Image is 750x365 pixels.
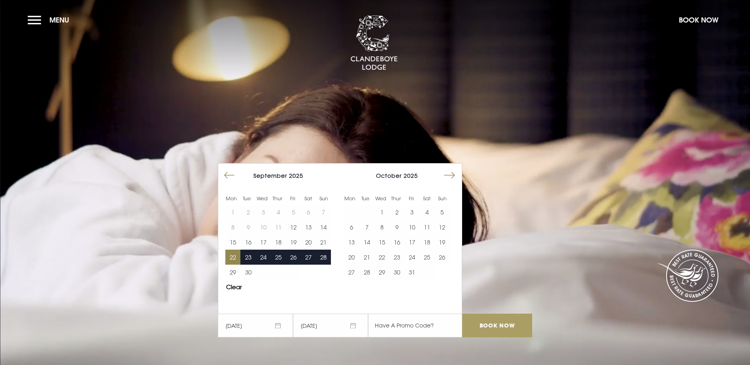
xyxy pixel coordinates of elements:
td: Choose Friday, September 19, 2025 as your end date. [286,235,301,250]
input: Have A Promo Code? [368,314,462,337]
button: 21 [359,250,374,265]
button: 1 [374,205,389,220]
button: 28 [359,265,374,280]
button: 21 [316,235,331,250]
button: 15 [225,235,240,250]
td: Choose Tuesday, October 28, 2025 as your end date. [359,265,374,280]
td: Choose Monday, October 6, 2025 as your end date. [344,220,359,235]
td: Choose Friday, September 26, 2025 as your end date. [286,250,301,265]
button: Clear [226,284,242,290]
button: 14 [316,220,331,235]
button: 31 [404,265,419,280]
button: 2 [389,205,404,220]
button: 17 [256,235,271,250]
button: 27 [344,265,359,280]
button: 12 [286,220,301,235]
td: Choose Monday, October 20, 2025 as your end date. [344,250,359,265]
button: 17 [404,235,419,250]
span: September [253,172,287,179]
button: 5 [435,205,450,220]
button: 15 [374,235,389,250]
button: 18 [271,235,286,250]
button: 30 [240,265,255,280]
span: October [376,172,402,179]
input: Book Now [462,314,532,337]
td: Choose Saturday, October 11, 2025 as your end date. [419,220,435,235]
button: 22 [225,250,240,265]
button: 24 [404,250,419,265]
td: Choose Tuesday, October 7, 2025 as your end date. [359,220,374,235]
td: Choose Thursday, October 30, 2025 as your end date. [389,265,404,280]
td: Choose Sunday, October 26, 2025 as your end date. [435,250,450,265]
button: 20 [344,250,359,265]
button: 29 [374,265,389,280]
td: Choose Sunday, September 28, 2025 as your end date. [316,250,331,265]
button: 23 [240,250,255,265]
button: 4 [419,205,435,220]
td: Choose Saturday, September 27, 2025 as your end date. [301,250,316,265]
td: Choose Sunday, October 19, 2025 as your end date. [435,235,450,250]
span: [DATE] [218,314,293,337]
button: 28 [316,250,331,265]
button: Menu [28,11,73,28]
button: Move backward to switch to the previous month. [222,168,237,183]
button: 7 [359,220,374,235]
td: Choose Saturday, September 20, 2025 as your end date. [301,235,316,250]
td: Choose Tuesday, September 23, 2025 as your end date. [240,250,255,265]
td: Choose Wednesday, October 29, 2025 as your end date. [374,265,389,280]
td: Choose Friday, October 31, 2025 as your end date. [404,265,419,280]
td: Choose Saturday, October 4, 2025 as your end date. [419,205,435,220]
td: Choose Tuesday, October 14, 2025 as your end date. [359,235,374,250]
td: Choose Tuesday, September 30, 2025 as your end date. [240,265,255,280]
button: 14 [359,235,374,250]
button: 16 [240,235,255,250]
button: 19 [286,235,301,250]
td: Choose Sunday, October 12, 2025 as your end date. [435,220,450,235]
td: Choose Monday, September 29, 2025 as your end date. [225,265,240,280]
button: 6 [344,220,359,235]
td: Choose Wednesday, October 1, 2025 as your end date. [374,205,389,220]
span: 2025 [289,172,303,179]
td: Choose Monday, September 15, 2025 as your end date. [225,235,240,250]
td: Choose Wednesday, September 17, 2025 as your end date. [256,235,271,250]
td: Choose Saturday, October 18, 2025 as your end date. [419,235,435,250]
td: Choose Sunday, September 14, 2025 as your end date. [316,220,331,235]
button: 24 [256,250,271,265]
td: Choose Friday, October 24, 2025 as your end date. [404,250,419,265]
td: Choose Friday, October 17, 2025 as your end date. [404,235,419,250]
td: Choose Wednesday, September 24, 2025 as your end date. [256,250,271,265]
button: 22 [374,250,389,265]
button: 18 [419,235,435,250]
td: Choose Friday, October 3, 2025 as your end date. [404,205,419,220]
button: 8 [374,220,389,235]
button: 13 [344,235,359,250]
td: Choose Thursday, October 2, 2025 as your end date. [389,205,404,220]
img: Clandeboye Lodge [350,15,398,71]
td: Choose Tuesday, September 16, 2025 as your end date. [240,235,255,250]
button: 9 [389,220,404,235]
button: 20 [301,235,316,250]
td: Choose Sunday, September 21, 2025 as your end date. [316,235,331,250]
td: Choose Wednesday, October 8, 2025 as your end date. [374,220,389,235]
button: 23 [389,250,404,265]
td: Choose Friday, September 12, 2025 as your end date. [286,220,301,235]
td: Choose Tuesday, October 21, 2025 as your end date. [359,250,374,265]
td: Choose Thursday, October 16, 2025 as your end date. [389,235,404,250]
button: 25 [419,250,435,265]
button: 29 [225,265,240,280]
td: Selected. Monday, September 22, 2025 [225,250,240,265]
td: Choose Thursday, September 25, 2025 as your end date. [271,250,286,265]
td: Choose Friday, October 10, 2025 as your end date. [404,220,419,235]
span: 2025 [404,172,418,179]
button: 3 [404,205,419,220]
td: Choose Monday, October 13, 2025 as your end date. [344,235,359,250]
button: 16 [389,235,404,250]
td: Choose Thursday, September 18, 2025 as your end date. [271,235,286,250]
button: Move forward to switch to the next month. [442,168,457,183]
button: 19 [435,235,450,250]
td: Choose Saturday, September 13, 2025 as your end date. [301,220,316,235]
td: Choose Monday, October 27, 2025 as your end date. [344,265,359,280]
button: 27 [301,250,316,265]
td: Choose Wednesday, October 22, 2025 as your end date. [374,250,389,265]
button: Book Now [675,11,722,28]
